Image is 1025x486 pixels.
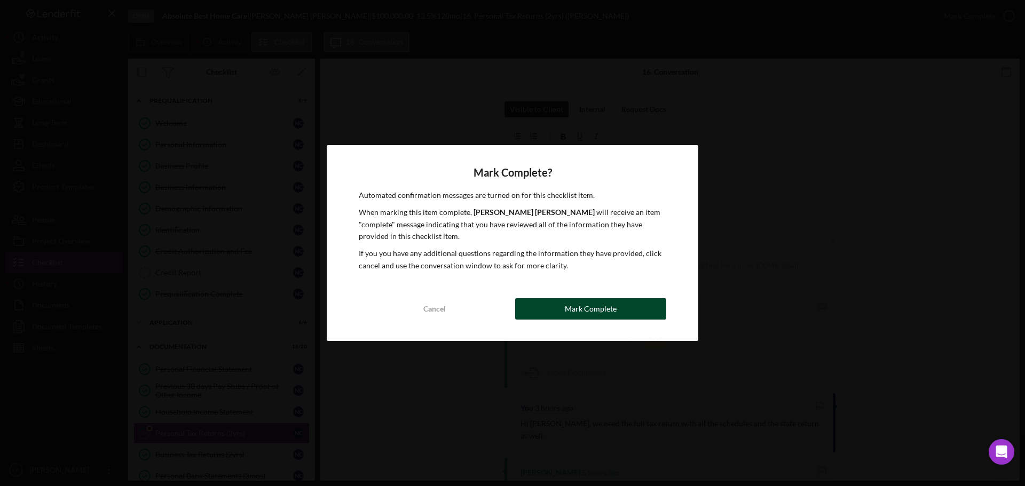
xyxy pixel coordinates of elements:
b: [PERSON_NAME] [PERSON_NAME] [474,208,595,217]
button: Cancel [359,298,510,320]
p: If you you have any additional questions regarding the information they have provided, click canc... [359,248,666,272]
button: Mark Complete [515,298,666,320]
p: When marking this item complete, will receive an item "complete" message indicating that you have... [359,206,666,242]
div: Mark Complete [565,298,617,320]
h4: Mark Complete? [359,166,666,179]
p: Automated confirmation messages are turned on for this checklist item. [359,189,666,201]
div: Open Intercom Messenger [989,439,1014,465]
div: Cancel [423,298,446,320]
